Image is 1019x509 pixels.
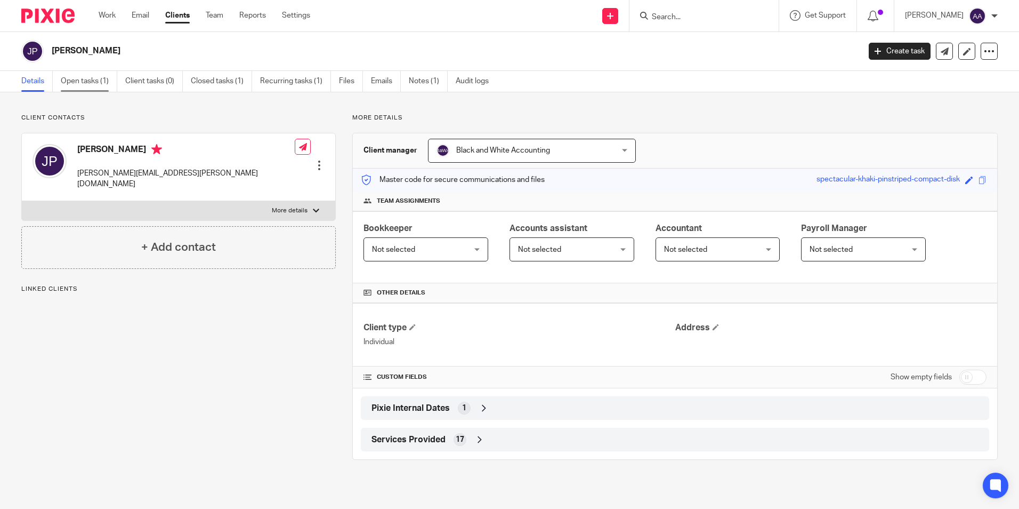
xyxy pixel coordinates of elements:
[77,168,295,190] p: [PERSON_NAME][EMAIL_ADDRESS][PERSON_NAME][DOMAIN_NAME]
[52,45,692,57] h2: [PERSON_NAME]
[21,9,75,23] img: Pixie
[409,71,448,92] a: Notes (1)
[462,403,466,413] span: 1
[675,322,986,333] h4: Address
[363,145,417,156] h3: Client manager
[206,10,223,21] a: Team
[456,434,464,445] span: 17
[518,246,561,253] span: Not selected
[33,144,67,178] img: svg%3E
[371,71,401,92] a: Emails
[339,71,363,92] a: Files
[869,43,931,60] a: Create task
[132,10,149,21] a: Email
[377,289,425,297] span: Other details
[21,114,336,122] p: Client contacts
[272,206,308,215] p: More details
[260,71,331,92] a: Recurring tasks (1)
[810,246,853,253] span: Not selected
[61,71,117,92] a: Open tasks (1)
[656,224,702,233] span: Accountant
[456,71,497,92] a: Audit logs
[891,372,952,383] label: Show empty fields
[282,10,310,21] a: Settings
[77,144,295,157] h4: [PERSON_NAME]
[816,174,960,186] div: spectacular-khaki-pinstriped-compact-disk
[361,174,545,185] p: Master code for secure communications and files
[239,10,266,21] a: Reports
[905,10,964,21] p: [PERSON_NAME]
[21,71,53,92] a: Details
[21,285,336,293] p: Linked clients
[363,337,675,347] p: Individual
[99,10,116,21] a: Work
[371,434,446,446] span: Services Provided
[21,40,44,62] img: svg%3E
[363,373,675,381] h4: CUSTOM FIELDS
[664,246,707,253] span: Not selected
[125,71,183,92] a: Client tasks (0)
[436,144,449,157] img: svg%3E
[805,12,846,19] span: Get Support
[969,7,986,25] img: svg%3E
[352,114,998,122] p: More details
[363,224,413,233] span: Bookkeeper
[377,197,440,205] span: Team assignments
[801,224,867,233] span: Payroll Manager
[509,224,587,233] span: Accounts assistant
[191,71,252,92] a: Closed tasks (1)
[363,322,675,333] h4: Client type
[651,13,747,22] input: Search
[165,10,190,21] a: Clients
[141,239,216,256] h4: + Add contact
[371,403,450,414] span: Pixie Internal Dates
[456,147,550,154] span: Black and White Accounting
[372,246,415,253] span: Not selected
[151,144,162,155] i: Primary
